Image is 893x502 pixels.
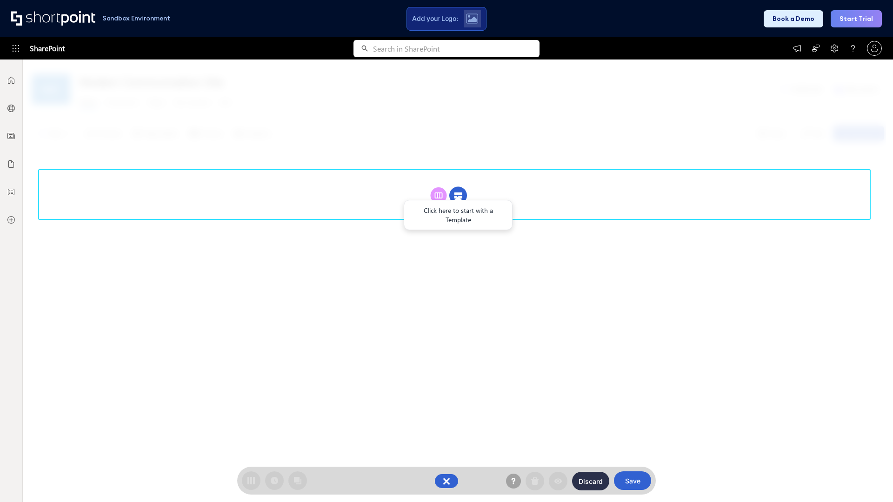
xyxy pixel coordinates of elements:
[30,37,65,59] span: SharePoint
[764,10,823,27] button: Book a Demo
[102,16,170,21] h1: Sandbox Environment
[614,471,651,490] button: Save
[412,14,458,23] span: Add your Logo:
[373,40,540,57] input: Search in SharePoint
[572,472,609,490] button: Discard
[831,10,882,27] button: Start Trial
[846,457,893,502] iframe: Chat Widget
[466,13,478,24] img: Upload logo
